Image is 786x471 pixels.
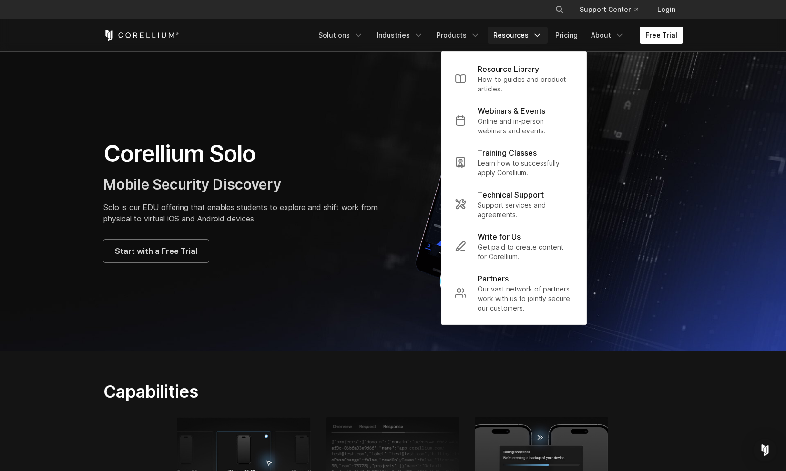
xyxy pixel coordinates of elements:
[103,201,384,224] p: Solo is our EDU offering that enables students to explore and shift work from physical to virtual...
[115,245,197,257] span: Start with a Free Trial
[478,63,539,75] p: Resource Library
[447,183,581,225] a: Technical Support Support services and agreements.
[447,267,581,319] a: Partners Our vast network of partners work with us to jointly secure our customers.
[640,27,683,44] a: Free Trial
[478,159,573,178] p: Learn how to successfully apply Corellium.
[543,1,683,18] div: Navigation Menu
[103,176,281,193] span: Mobile Security Discovery
[478,273,509,284] p: Partners
[650,1,683,18] a: Login
[103,30,179,41] a: Corellium Home
[585,27,630,44] a: About
[447,225,581,267] a: Write for Us Get paid to create content for Corellium.
[551,1,568,18] button: Search
[754,439,776,461] div: Open Intercom Messenger
[488,27,548,44] a: Resources
[447,100,581,141] a: Webinars & Events Online and in-person webinars and events.
[478,242,573,261] p: Get paid to create content for Corellium.
[447,141,581,183] a: Training Classes Learn how to successfully apply Corellium.
[103,240,209,262] a: Start with a Free Trial
[550,27,583,44] a: Pricing
[478,105,545,117] p: Webinars & Events
[478,75,573,94] p: How-to guides and product articles.
[478,147,537,159] p: Training Classes
[371,27,429,44] a: Industries
[478,231,521,242] p: Write for Us
[313,27,369,44] a: Solutions
[478,189,544,200] p: Technical Support
[478,117,573,136] p: Online and in-person webinars and events.
[103,140,384,168] h1: Corellium Solo
[478,284,573,313] p: Our vast network of partners work with us to jointly secure our customers.
[313,27,683,44] div: Navigation Menu
[478,200,573,220] p: Support services and agreements.
[431,27,486,44] a: Products
[447,58,581,100] a: Resource Library How-to guides and product articles.
[572,1,646,18] a: Support Center
[103,381,483,402] h2: Capabilities
[403,82,608,320] img: Corellium Solo for mobile app security solutions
